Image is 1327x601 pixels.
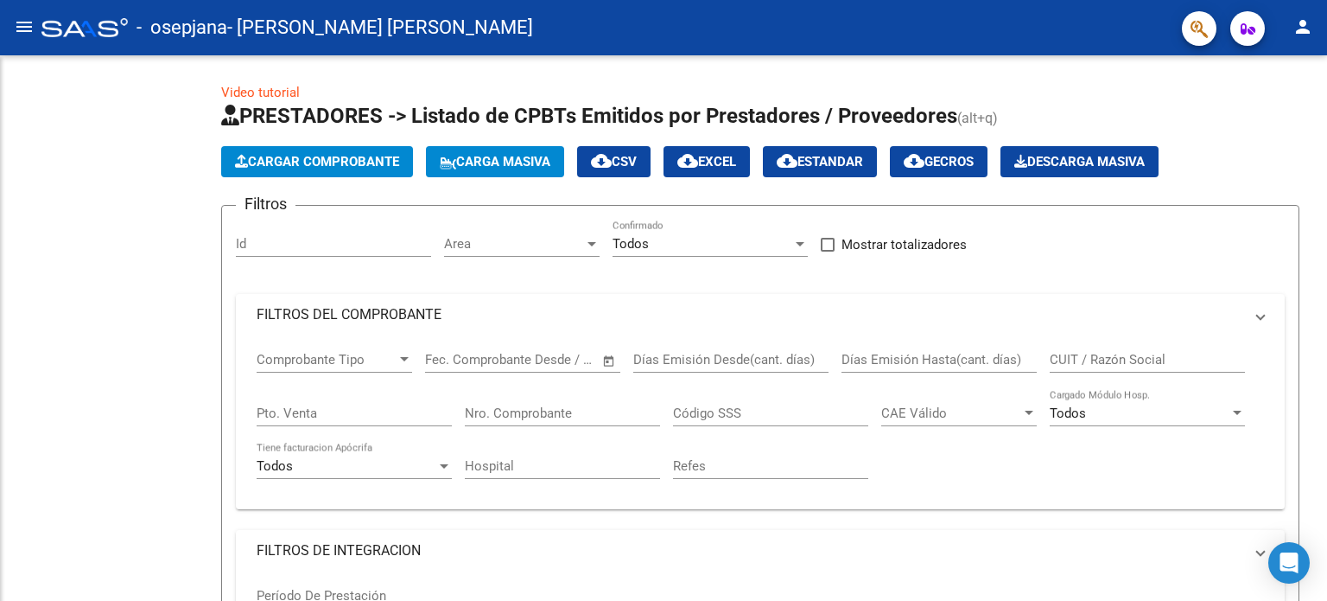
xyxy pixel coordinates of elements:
[444,236,584,252] span: Area
[777,150,797,171] mat-icon: cloud_download
[777,154,863,169] span: Estandar
[236,294,1285,336] mat-expansion-panel-header: FILTROS DEL COMPROBANTE
[227,9,533,47] span: - [PERSON_NAME] [PERSON_NAME]
[904,154,974,169] span: Gecros
[677,150,698,171] mat-icon: cloud_download
[663,146,750,177] button: EXCEL
[763,146,877,177] button: Estandar
[235,154,399,169] span: Cargar Comprobante
[511,352,594,368] input: Fecha fin
[221,104,957,128] span: PRESTADORES -> Listado de CPBTs Emitidos por Prestadores / Proveedores
[426,146,564,177] button: Carga Masiva
[1292,16,1313,37] mat-icon: person
[904,150,924,171] mat-icon: cloud_download
[1000,146,1159,177] button: Descarga Masiva
[221,85,300,100] a: Video tutorial
[425,352,495,368] input: Fecha inicio
[890,146,987,177] button: Gecros
[257,305,1243,324] mat-panel-title: FILTROS DEL COMPROBANTE
[137,9,227,47] span: - osepjana
[257,458,293,474] span: Todos
[440,154,550,169] span: Carga Masiva
[1268,542,1310,584] div: Open Intercom Messenger
[957,110,998,126] span: (alt+q)
[221,146,413,177] button: Cargar Comprobante
[600,351,619,371] button: Open calendar
[236,530,1285,572] mat-expansion-panel-header: FILTROS DE INTEGRACION
[236,192,295,216] h3: Filtros
[1050,406,1086,421] span: Todos
[841,234,967,255] span: Mostrar totalizadores
[677,154,736,169] span: EXCEL
[257,541,1243,560] mat-panel-title: FILTROS DE INTEGRACION
[577,146,651,177] button: CSV
[881,406,1021,421] span: CAE Válido
[1000,146,1159,177] app-download-masive: Descarga masiva de comprobantes (adjuntos)
[236,336,1285,509] div: FILTROS DEL COMPROBANTE
[1014,154,1145,169] span: Descarga Masiva
[14,16,35,37] mat-icon: menu
[257,352,397,368] span: Comprobante Tipo
[591,154,637,169] span: CSV
[591,150,612,171] mat-icon: cloud_download
[613,236,649,252] span: Todos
